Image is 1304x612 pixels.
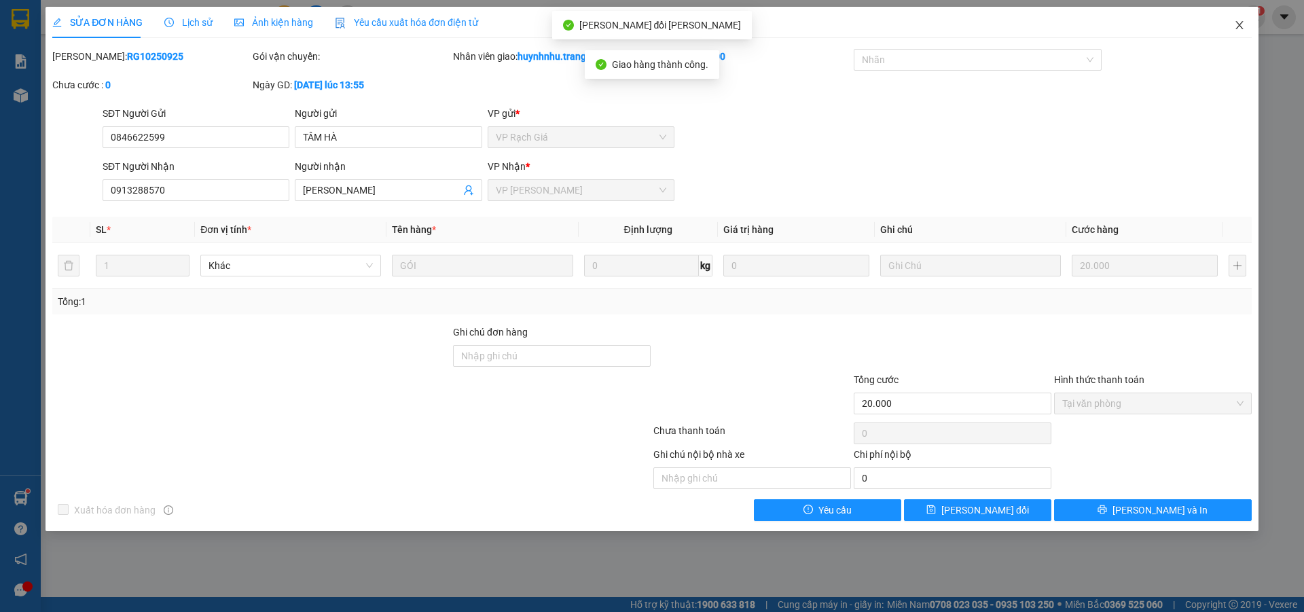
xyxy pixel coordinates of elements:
[723,224,774,235] span: Giá trị hàng
[754,499,901,521] button: exclamation-circleYêu cầu
[1220,7,1258,45] button: Close
[127,51,183,62] b: RG10250925
[818,503,852,518] span: Yêu cầu
[164,505,173,515] span: info-circle
[295,159,482,174] div: Người nhận
[105,79,111,90] b: 0
[1072,224,1119,235] span: Cước hàng
[209,255,373,276] span: Khác
[253,77,450,92] div: Ngày GD:
[52,49,250,64] div: [PERSON_NAME]:
[164,17,213,28] span: Lịch sử
[1112,503,1208,518] span: [PERSON_NAME] và In
[103,159,289,174] div: SĐT Người Nhận
[488,106,674,121] div: VP gửi
[624,224,672,235] span: Định lượng
[854,447,1051,467] div: Chi phí nội bộ
[392,224,436,235] span: Tên hàng
[596,59,606,70] span: check-circle
[58,255,79,276] button: delete
[854,374,899,385] span: Tổng cước
[234,17,313,28] span: Ảnh kiện hàng
[453,49,651,64] div: Nhân viên giao:
[335,17,478,28] span: Yêu cầu xuất hóa đơn điện tử
[1234,20,1245,31] span: close
[1229,255,1246,276] button: plus
[69,503,161,518] span: Xuất hóa đơn hàng
[1054,499,1252,521] button: printer[PERSON_NAME] và In
[335,18,346,29] img: icon
[1062,393,1244,414] span: Tại văn phòng
[453,345,651,367] input: Ghi chú đơn hàng
[875,217,1066,243] th: Ghi chú
[1054,374,1144,385] label: Hình thức thanh toán
[803,505,813,516] span: exclamation-circle
[392,255,573,276] input: VD: Bàn, Ghế
[652,423,852,447] div: Chưa thanh toán
[234,18,244,27] span: picture
[653,467,851,489] input: Nhập ghi chú
[563,20,574,31] span: check-circle
[941,503,1029,518] span: [PERSON_NAME] đổi
[294,79,364,90] b: [DATE] lúc 13:55
[518,51,627,62] b: huynhnhu.trangngocphat
[723,255,869,276] input: 0
[295,106,482,121] div: Người gửi
[52,77,250,92] div: Chưa cước :
[52,18,62,27] span: edit
[612,59,708,70] span: Giao hàng thành công.
[164,18,174,27] span: clock-circle
[926,505,936,516] span: save
[200,224,251,235] span: Đơn vị tính
[103,106,289,121] div: SĐT Người Gửi
[699,255,712,276] span: kg
[453,327,528,338] label: Ghi chú đơn hàng
[52,17,143,28] span: SỬA ĐƠN HÀNG
[1098,505,1107,516] span: printer
[579,20,742,31] span: [PERSON_NAME] đổi [PERSON_NAME]
[880,255,1061,276] input: Ghi Chú
[496,127,666,147] span: VP Rạch Giá
[463,185,474,196] span: user-add
[253,49,450,64] div: Gói vận chuyển:
[496,180,666,200] span: VP Hà Tiên
[488,161,526,172] span: VP Nhận
[653,447,851,467] div: Ghi chú nội bộ nhà xe
[58,294,503,309] div: Tổng: 1
[904,499,1051,521] button: save[PERSON_NAME] đổi
[1072,255,1218,276] input: 0
[653,49,851,64] div: Cước rồi :
[96,224,107,235] span: SL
